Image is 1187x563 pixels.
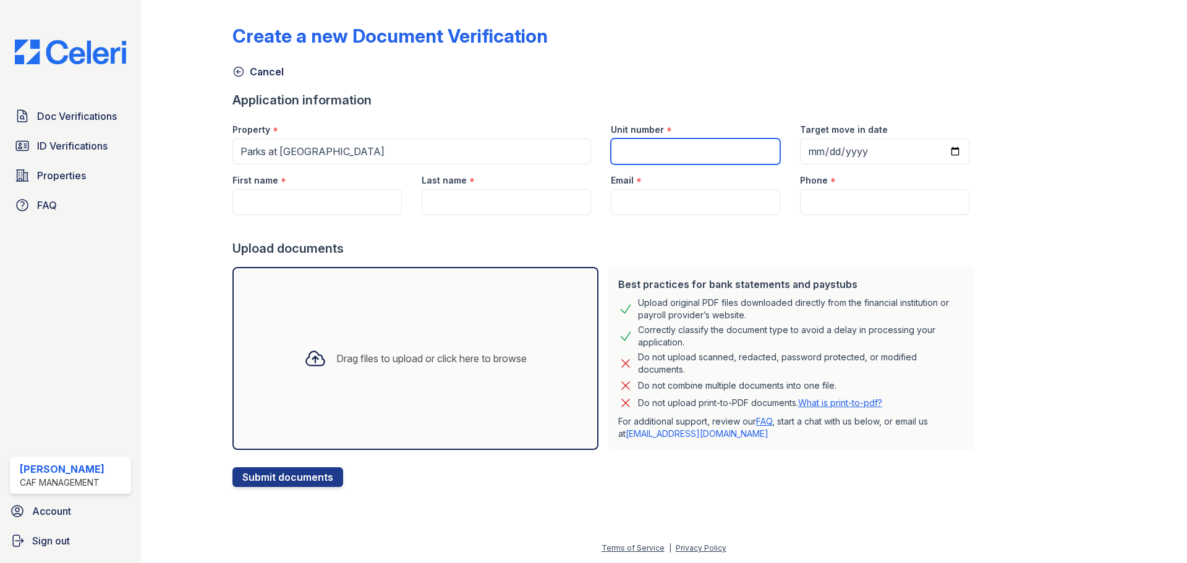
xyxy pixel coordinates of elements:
label: Unit number [611,124,664,136]
a: What is print-to-pdf? [798,397,882,408]
a: Doc Verifications [10,104,131,129]
div: Drag files to upload or click here to browse [336,351,527,366]
div: Do not upload scanned, redacted, password protected, or modified documents. [638,351,964,376]
div: [PERSON_NAME] [20,462,104,476]
a: Properties [10,163,131,188]
div: Best practices for bank statements and paystubs [618,277,964,292]
a: [EMAIL_ADDRESS][DOMAIN_NAME] [626,428,768,439]
div: Correctly classify the document type to avoid a delay in processing your application. [638,324,964,349]
span: Sign out [32,533,70,548]
label: Property [232,124,270,136]
a: ID Verifications [10,133,131,158]
label: Target move in date [800,124,888,136]
div: Do not combine multiple documents into one file. [638,378,836,393]
span: Doc Verifications [37,109,117,124]
div: | [669,543,671,552]
label: Last name [422,174,467,187]
p: Do not upload print-to-PDF documents. [638,397,882,409]
label: First name [232,174,278,187]
a: Sign out [5,528,136,553]
label: Email [611,174,634,187]
button: Submit documents [232,467,343,487]
div: CAF Management [20,476,104,489]
a: Account [5,499,136,523]
a: Terms of Service [602,543,665,552]
a: Cancel [232,64,284,79]
a: FAQ [756,416,772,426]
div: Create a new Document Verification [232,25,548,47]
a: Privacy Policy [676,543,726,552]
div: Upload documents [232,240,979,257]
label: Phone [800,174,828,187]
div: Application information [232,91,979,109]
img: CE_Logo_Blue-a8612792a0a2168367f1c8372b55b34899dd931a85d93a1a3d3e32e68fde9ad4.png [5,40,136,64]
p: For additional support, review our , start a chat with us below, or email us at [618,415,964,440]
span: FAQ [37,198,57,213]
span: Account [32,504,71,519]
span: ID Verifications [37,138,108,153]
a: FAQ [10,193,131,218]
span: Properties [37,168,86,183]
div: Upload original PDF files downloaded directly from the financial institution or payroll provider’... [638,297,964,321]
